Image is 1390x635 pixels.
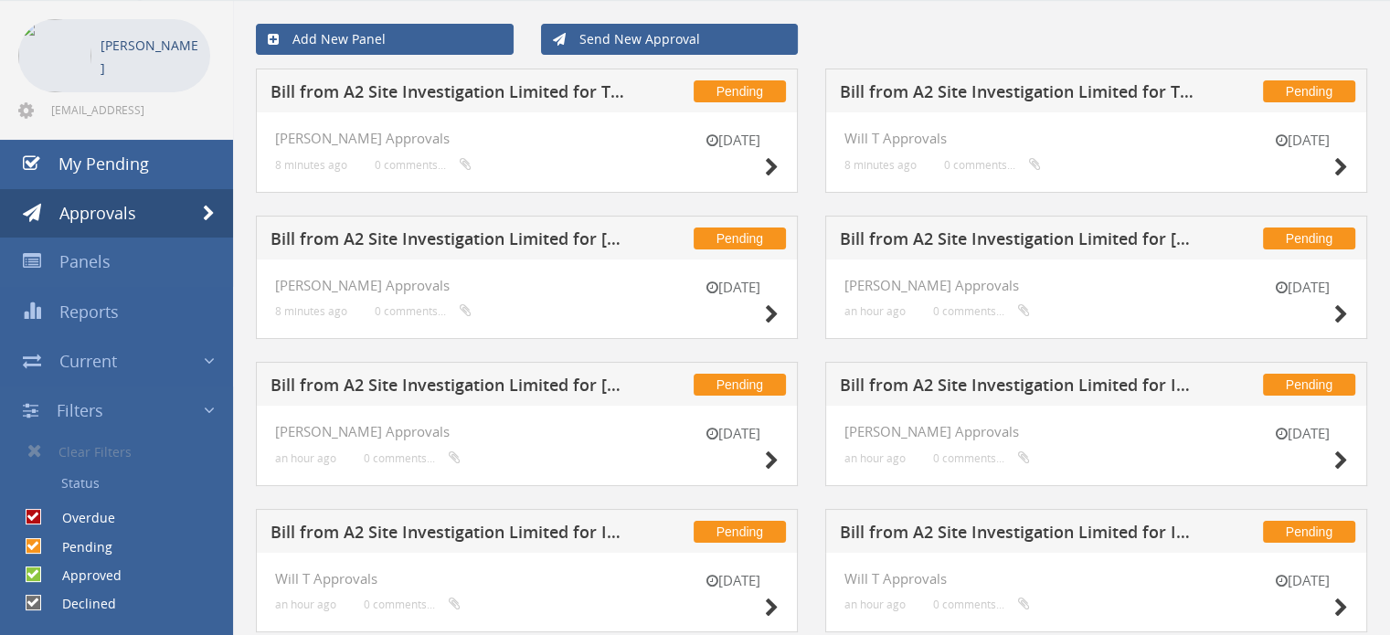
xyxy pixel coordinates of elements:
[59,202,136,224] span: Approvals
[1257,424,1348,443] small: [DATE]
[844,304,906,318] small: an hour ago
[271,230,630,253] h5: Bill from A2 Site Investigation Limited for [PERSON_NAME] Drilling Ltd
[275,131,779,146] h4: [PERSON_NAME] Approvals
[275,424,779,439] h4: [PERSON_NAME] Approvals
[1263,521,1355,543] span: Pending
[275,571,779,587] h4: Will T Approvals
[14,468,233,499] a: Status
[44,538,112,556] label: Pending
[933,451,1030,465] small: 0 comments...
[694,374,786,396] span: Pending
[275,278,779,293] h4: [PERSON_NAME] Approvals
[59,250,111,272] span: Panels
[14,435,233,468] a: Clear Filters
[101,34,201,79] p: [PERSON_NAME]
[933,304,1030,318] small: 0 comments...
[59,301,119,323] span: Reports
[844,424,1348,439] h4: [PERSON_NAME] Approvals
[844,278,1348,293] h4: [PERSON_NAME] Approvals
[933,598,1030,611] small: 0 comments...
[364,598,461,611] small: 0 comments...
[844,451,906,465] small: an hour ago
[275,451,336,465] small: an hour ago
[375,158,472,172] small: 0 comments...
[375,304,472,318] small: 0 comments...
[51,102,207,117] span: [EMAIL_ADDRESS][DOMAIN_NAME]
[944,158,1041,172] small: 0 comments...
[256,24,514,55] a: Add New Panel
[271,83,630,106] h5: Bill from A2 Site Investigation Limited for TS Site Investigation Ltd
[694,228,786,249] span: Pending
[44,566,122,585] label: Approved
[58,153,149,175] span: My Pending
[844,598,906,611] small: an hour ago
[1257,278,1348,297] small: [DATE]
[275,598,336,611] small: an hour ago
[1257,131,1348,150] small: [DATE]
[275,158,347,172] small: 8 minutes ago
[1263,228,1355,249] span: Pending
[364,451,461,465] small: 0 comments...
[275,304,347,318] small: 8 minutes ago
[44,509,115,527] label: Overdue
[687,571,779,590] small: [DATE]
[840,230,1199,253] h5: Bill from A2 Site Investigation Limited for [PERSON_NAME]
[1257,571,1348,590] small: [DATE]
[844,571,1348,587] h4: Will T Approvals
[541,24,799,55] a: Send New Approval
[687,131,779,150] small: [DATE]
[44,595,116,613] label: Declined
[840,376,1199,399] h5: Bill from A2 Site Investigation Limited for I2 Analytical Ltd
[840,524,1199,546] h5: Bill from A2 Site Investigation Limited for I2 Analytical Ltd
[271,524,630,546] h5: Bill from A2 Site Investigation Limited for I2 Analytical Ltd
[694,80,786,102] span: Pending
[694,521,786,543] span: Pending
[271,376,630,399] h5: Bill from A2 Site Investigation Limited for [PERSON_NAME] Drilling Ltd
[844,131,1348,146] h4: Will T Approvals
[59,350,117,372] span: Current
[57,399,103,421] span: Filters
[1263,80,1355,102] span: Pending
[840,83,1199,106] h5: Bill from A2 Site Investigation Limited for TS Site Investigation Ltd
[687,278,779,297] small: [DATE]
[844,158,917,172] small: 8 minutes ago
[1263,374,1355,396] span: Pending
[687,424,779,443] small: [DATE]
